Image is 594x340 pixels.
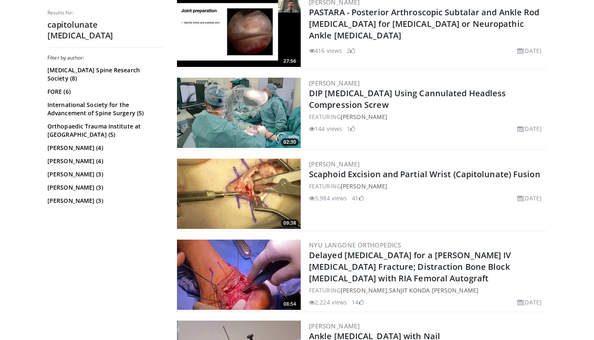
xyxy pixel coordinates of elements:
[517,298,542,307] li: [DATE]
[347,124,355,133] li: 1
[281,138,299,146] span: 02:30
[309,298,347,307] li: 2,224 views
[47,19,163,41] h2: capitolunate [MEDICAL_DATA]
[517,194,542,202] li: [DATE]
[517,124,542,133] li: [DATE]
[281,300,299,308] span: 08:54
[47,197,161,205] a: [PERSON_NAME] (3)
[47,122,161,139] a: Orthopaedic Trauma Institute at [GEOGRAPHIC_DATA] (5)
[352,194,363,202] li: 41
[309,79,360,87] a: [PERSON_NAME]
[47,88,161,96] a: FORE (6)
[432,286,478,294] a: [PERSON_NAME]
[309,322,360,330] a: [PERSON_NAME]
[47,66,161,83] a: [MEDICAL_DATA] Spine Research Society (8)
[47,144,161,152] a: [PERSON_NAME] (4)
[177,78,301,148] img: dd85cf1b-edf0-46fc-9230-fa1fbb5e55e7.300x170_q85_crop-smart_upscale.jpg
[47,170,161,178] a: [PERSON_NAME] (3)
[281,57,299,65] span: 27:56
[281,219,299,227] span: 09:38
[47,101,161,117] a: International Society for the Advancement of Spine Surgery (5)
[309,160,360,168] a: [PERSON_NAME]
[347,46,355,55] li: 2
[309,241,401,249] a: NYU Langone Orthopedics
[309,7,540,41] a: PASTARA - Posterior Arthroscopic Subtalar and Ankle Rod [MEDICAL_DATA] for [MEDICAL_DATA] or Neur...
[309,286,545,295] div: FEATURING , ,
[47,55,163,61] h3: Filter by author:
[47,157,161,165] a: [PERSON_NAME] (4)
[309,88,506,110] a: DIP [MEDICAL_DATA] Using Cannulated Headless Compression Screw
[309,169,540,180] a: Scaphoid Excision and Partial Wrist (Capitolunate) Fusion
[177,78,301,148] a: 02:30
[309,182,545,190] div: FEATURING
[309,250,511,284] a: Delayed [MEDICAL_DATA] for a [PERSON_NAME] IV [MEDICAL_DATA] Fracture; Distraction Bone Block [ME...
[177,159,301,229] a: 09:38
[47,183,161,192] a: [PERSON_NAME] (3)
[309,124,342,133] li: 144 views
[177,240,301,310] img: c0fb2fac-3b88-4819-9e84-7c37e54e570e.300x170_q85_crop-smart_upscale.jpg
[309,46,342,55] li: 416 views
[177,240,301,310] a: 08:54
[309,194,347,202] li: 3,984 views
[517,46,542,55] li: [DATE]
[341,182,387,190] a: [PERSON_NAME]
[177,159,301,229] img: 60510a9a-9269-43a8-bee2-a27b97ff1cf7.300x170_q85_crop-smart_upscale.jpg
[47,10,163,16] p: Results for:
[341,113,387,121] a: [PERSON_NAME]
[341,286,387,294] a: [PERSON_NAME]
[309,112,545,121] div: FEATURING
[389,286,430,294] a: Sanjit Konda
[352,298,363,307] li: 14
